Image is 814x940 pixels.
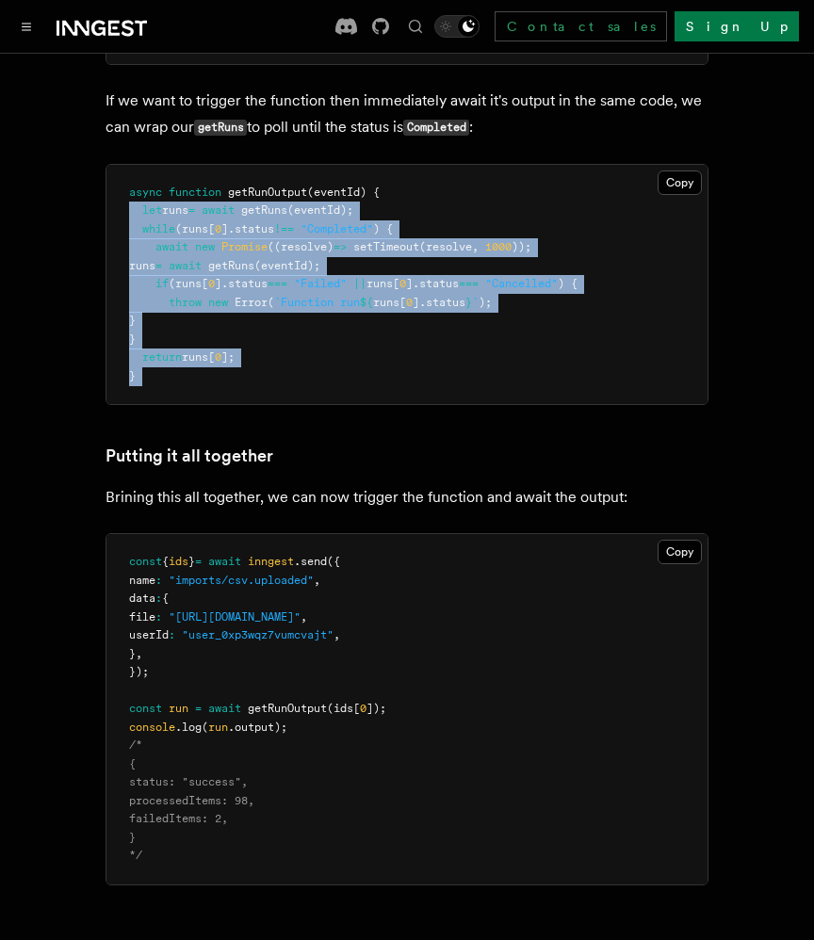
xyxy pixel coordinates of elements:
[155,574,162,587] span: :
[136,647,142,660] span: ,
[294,277,347,290] span: "Failed"
[221,240,268,253] span: Promise
[129,628,169,641] span: userId
[129,186,162,199] span: async
[208,702,241,715] span: await
[221,222,274,235] span: ].status
[228,721,287,734] span: .output);
[129,775,248,788] span: status: "success",
[241,203,287,217] span: getRuns
[208,296,228,309] span: new
[129,574,155,587] span: name
[366,277,399,290] span: runs[
[155,610,162,624] span: :
[301,222,373,235] span: "Completed"
[129,259,155,272] span: runs
[254,259,320,272] span: (eventId);
[485,240,512,253] span: 1000
[434,15,480,38] button: Toggle dark mode
[106,88,708,141] p: If we want to trigger the function then immediately await it's output in the same code, we can wr...
[155,259,162,272] span: =
[129,314,136,327] span: }
[459,277,479,290] span: ===
[334,628,340,641] span: ,
[169,277,208,290] span: (runs[
[495,11,667,41] a: Contact sales
[169,574,314,587] span: "imports/csv.uploaded"
[274,222,294,235] span: !==
[129,555,162,568] span: const
[360,702,366,715] span: 0
[658,540,702,564] button: Copy
[129,812,228,825] span: failedItems: 2,
[268,240,334,253] span: ((resolve)
[307,186,380,199] span: (eventId) {
[274,296,360,309] span: `Function run
[129,369,136,382] span: }
[208,277,215,290] span: 0
[162,592,169,605] span: {
[169,610,301,624] span: "[URL][DOMAIN_NAME]"
[169,628,175,641] span: :
[169,259,202,272] span: await
[248,702,327,715] span: getRunOutput
[169,555,188,568] span: ids
[129,610,155,624] span: file
[15,15,38,38] button: Toggle navigation
[106,443,273,469] a: Putting it all together
[334,240,347,253] span: =>
[208,259,254,272] span: getRuns
[129,665,149,678] span: });
[129,592,155,605] span: data
[360,296,373,309] span: ${
[129,647,136,660] span: }
[215,277,268,290] span: ].status
[129,794,254,807] span: processedItems: 98,
[169,702,188,715] span: run
[215,222,221,235] span: 0
[403,120,469,136] code: Completed
[169,186,221,199] span: function
[175,222,215,235] span: (runs[
[327,702,360,715] span: (ids[
[558,277,578,290] span: ) {
[353,277,366,290] span: ||
[373,296,406,309] span: runs[
[169,296,202,309] span: throw
[155,592,162,605] span: :
[512,240,531,253] span: ));
[195,240,215,253] span: new
[142,350,182,364] span: return
[106,484,708,511] p: Brining this all together, we can now trigger the function and await the output:
[188,203,195,217] span: =
[188,555,195,568] span: }
[235,296,268,309] span: Error
[129,831,136,844] span: }
[195,555,202,568] span: =
[195,702,202,715] span: =
[472,240,479,253] span: ,
[268,277,287,290] span: ===
[208,555,241,568] span: await
[208,721,228,734] span: run
[182,350,215,364] span: runs[
[413,296,465,309] span: ].status
[215,350,221,364] span: 0
[175,721,202,734] span: .log
[142,222,175,235] span: while
[327,555,340,568] span: ({
[162,203,188,217] span: runs
[419,240,472,253] span: (resolve
[485,277,558,290] span: "Cancelled"
[366,702,386,715] span: ]);
[129,332,136,346] span: }
[287,203,353,217] span: (eventId);
[465,296,472,309] span: }
[406,296,413,309] span: 0
[406,277,459,290] span: ].status
[202,721,208,734] span: (
[268,296,274,309] span: (
[221,350,235,364] span: ];
[675,11,799,41] a: Sign Up
[479,296,492,309] span: );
